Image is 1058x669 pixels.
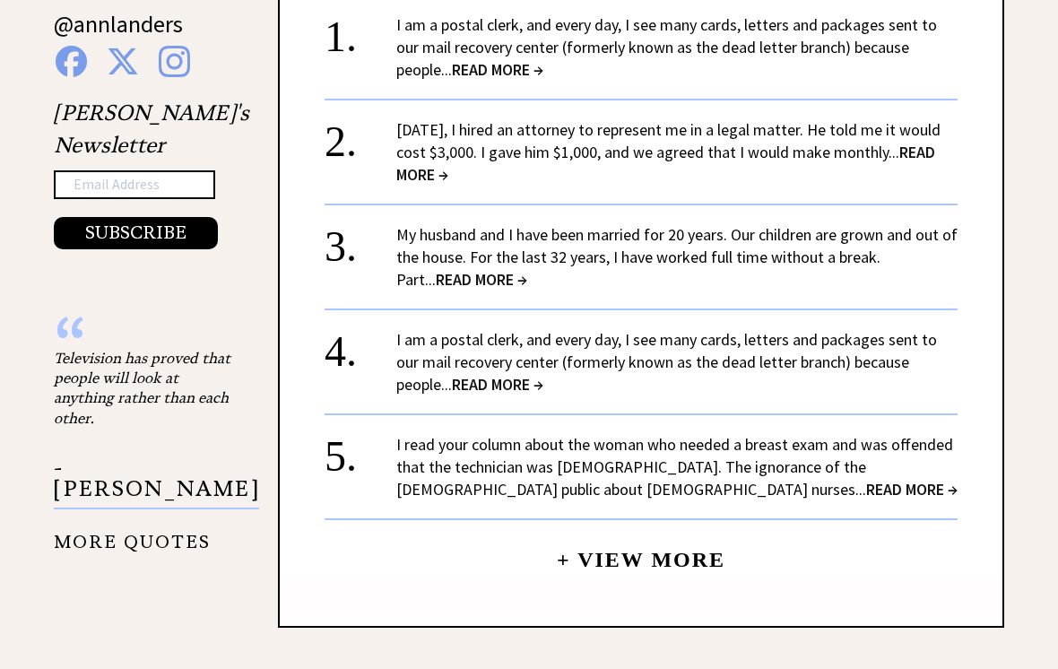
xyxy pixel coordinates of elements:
[54,97,249,249] div: [PERSON_NAME]'s Newsletter
[396,224,958,290] a: My husband and I have been married for 20 years. Our children are grown and out of the house. For...
[54,458,259,509] p: - [PERSON_NAME]
[54,9,183,56] a: @annlanders
[54,330,233,348] div: “
[452,374,543,395] span: READ MORE →
[325,223,396,256] div: 3.
[54,170,215,199] input: Email Address
[325,118,396,152] div: 2.
[325,328,396,361] div: 4.
[396,142,935,185] span: READ MORE →
[557,533,725,571] a: + View More
[54,348,233,429] div: Television has proved that people will look at anything rather than each other.
[396,119,941,185] a: [DATE], I hired an attorney to represent me in a legal matter. He told me it would cost $3,000. I...
[159,46,190,77] img: instagram%20blue.png
[452,59,543,80] span: READ MORE →
[54,517,211,552] a: MORE QUOTES
[866,479,958,500] span: READ MORE →
[436,269,527,290] span: READ MORE →
[325,13,396,47] div: 1.
[396,14,937,80] a: I am a postal clerk, and every day, I see many cards, letters and packages sent to our mail recov...
[325,433,396,466] div: 5.
[396,434,958,500] a: I read your column about the woman who needed a breast exam and was offended that the technician ...
[107,46,139,77] img: x%20blue.png
[56,46,87,77] img: facebook%20blue.png
[396,329,937,395] a: I am a postal clerk, and every day, I see many cards, letters and packages sent to our mail recov...
[54,217,218,249] button: SUBSCRIBE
